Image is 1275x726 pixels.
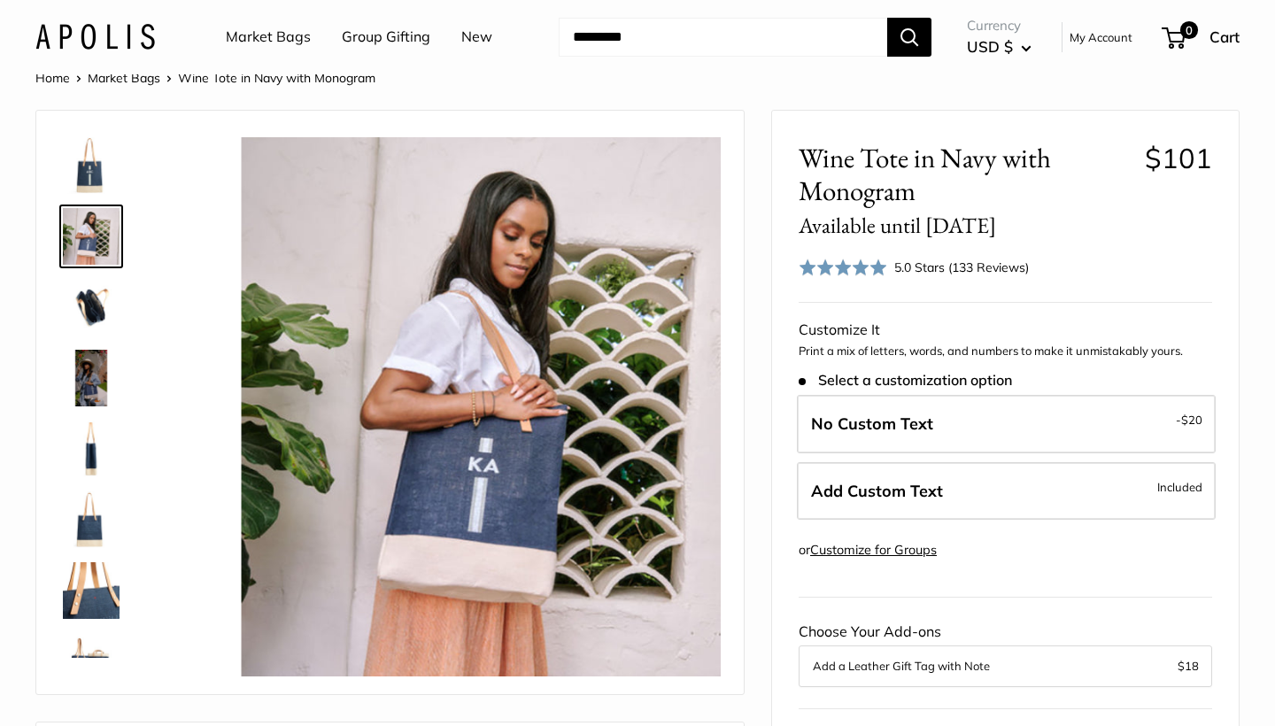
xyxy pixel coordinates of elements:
[1209,27,1240,46] span: Cart
[799,142,1132,241] span: Wine Tote in Navy with Monogram
[59,205,123,268] a: Wine Tote in Navy with Monogram
[35,66,375,89] nav: Breadcrumb
[59,346,123,410] a: Wine Tote in Navy with Monogram
[813,655,1198,676] button: Add a Leather Gift Tag with Note
[799,211,996,239] small: Available until [DATE]
[35,70,70,86] a: Home
[811,481,943,501] span: Add Custom Text
[35,24,155,50] img: Apolis
[1178,659,1199,673] span: $18
[59,629,123,693] a: Wine Tote in Navy with Monogram
[242,137,781,676] img: Wine Tote in Navy with Monogram
[810,542,937,558] a: Customize for Groups
[226,24,311,50] a: Market Bags
[797,462,1216,521] label: Add Custom Text
[1070,27,1132,48] a: My Account
[178,70,375,86] span: Wine Tote in Navy with Monogram
[59,417,123,481] a: Wine Tote in Navy with Monogram
[63,421,120,477] img: Wine Tote in Navy with Monogram
[1176,409,1202,430] span: -
[811,413,933,434] span: No Custom Text
[63,208,120,265] img: Wine Tote in Navy with Monogram
[63,350,120,406] img: Wine Tote in Navy with Monogram
[799,372,1012,389] span: Select a customization option
[63,562,120,619] img: description_The cross stitch has come to symbolize the common thread that connects all global cit...
[1180,21,1198,39] span: 0
[63,633,120,690] img: Wine Tote in Navy with Monogram
[799,538,937,562] div: or
[63,491,120,548] img: Wine Tote in Navy with Monogram
[88,70,160,86] a: Market Bags
[1157,476,1202,498] span: Included
[967,33,1032,61] button: USD $
[461,24,492,50] a: New
[63,279,120,336] img: Wine Tote in Navy with Monogram
[63,137,120,194] img: Wine Tote in Navy with Monogram
[799,317,1212,344] div: Customize It
[799,254,1029,280] div: 5.0 Stars (133 Reviews)
[59,275,123,339] a: Wine Tote in Navy with Monogram
[1163,23,1240,51] a: 0 Cart
[967,13,1032,38] span: Currency
[799,343,1212,360] p: Print a mix of letters, words, and numbers to make it unmistakably yours.
[14,659,189,712] iframe: Sign Up via Text for Offers
[59,134,123,197] a: Wine Tote in Navy with Monogram
[894,258,1029,277] div: 5.0 Stars (133 Reviews)
[59,559,123,622] a: description_The cross stitch has come to symbolize the common thread that connects all global cit...
[887,18,931,57] button: Search
[59,488,123,552] a: Wine Tote in Navy with Monogram
[1181,413,1202,427] span: $20
[1145,141,1212,175] span: $101
[559,18,887,57] input: Search...
[799,619,1212,686] div: Choose Your Add-ons
[797,395,1216,453] label: Leave Blank
[967,37,1013,56] span: USD $
[342,24,430,50] a: Group Gifting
